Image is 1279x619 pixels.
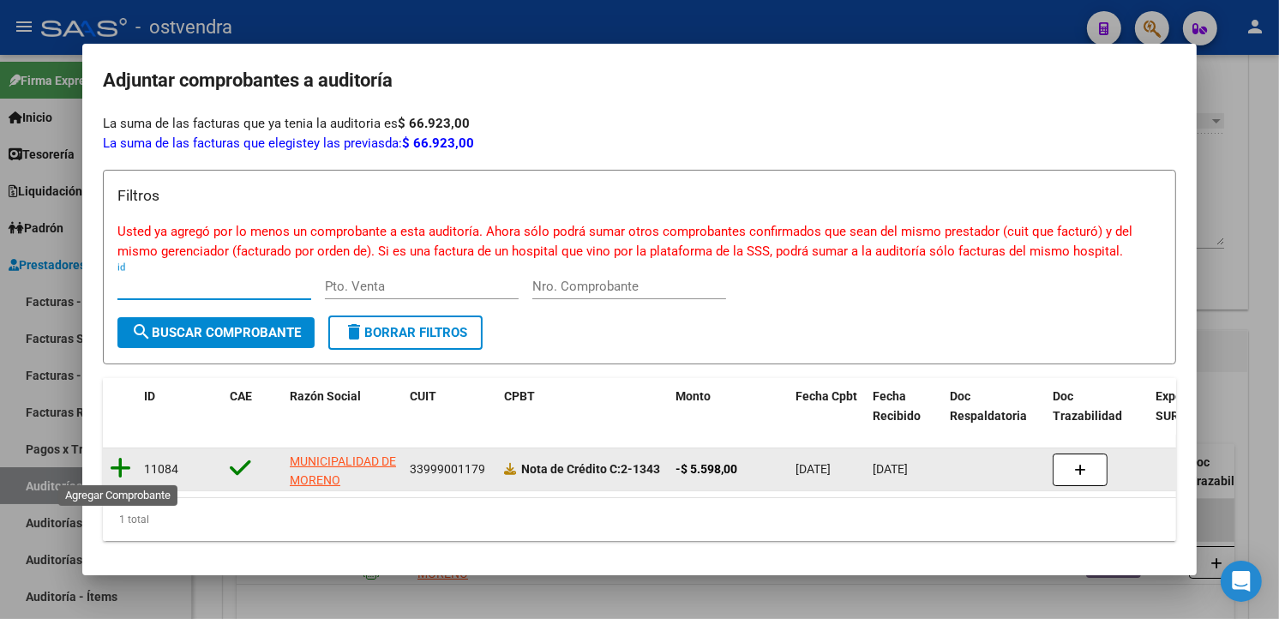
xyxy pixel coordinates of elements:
[403,378,497,435] datatable-header-cell: CUIT
[290,389,361,403] span: Razón Social
[943,378,1046,435] datatable-header-cell: Doc Respaldatoria
[950,389,1027,423] span: Doc Respaldatoria
[314,135,385,151] span: y las previas
[144,389,155,403] span: ID
[497,378,669,435] datatable-header-cell: CPBT
[283,378,403,435] datatable-header-cell: Razón Social
[230,389,252,403] span: CAE
[676,389,711,403] span: Monto
[410,389,436,403] span: CUIT
[1046,378,1149,435] datatable-header-cell: Doc Trazabilidad
[398,116,470,131] strong: $ 66.923,00
[117,222,1162,261] p: Usted ya agregó por lo menos un comprobante a esta auditoría. Ahora sólo podrá sumar otros compro...
[344,325,467,340] span: Borrar Filtros
[504,389,535,403] span: CPBT
[1053,389,1122,423] span: Doc Trazabilidad
[1149,378,1243,435] datatable-header-cell: Expediente SUR Asociado
[1221,561,1262,602] div: Open Intercom Messenger
[144,462,178,476] span: 11084
[117,184,1162,207] h3: Filtros
[410,462,485,476] span: 33999001179
[344,322,364,342] mat-icon: delete
[328,316,483,350] button: Borrar Filtros
[223,378,283,435] datatable-header-cell: CAE
[131,322,152,342] mat-icon: search
[1156,389,1232,423] span: Expediente SUR Asociado
[521,462,621,476] span: Nota de Crédito C:
[521,462,660,476] strong: 2-1343
[402,135,474,151] strong: $ 66.923,00
[873,389,921,423] span: Fecha Recibido
[290,454,396,488] span: MUNICIPALIDAD DE MORENO
[669,378,789,435] datatable-header-cell: Monto
[137,378,223,435] datatable-header-cell: ID
[103,114,1176,134] div: La suma de las facturas que ya tenia la auditoria es
[131,325,301,340] span: Buscar Comprobante
[103,64,1176,97] h2: Adjuntar comprobantes a auditoría
[866,378,943,435] datatable-header-cell: Fecha Recibido
[103,498,1176,541] div: 1 total
[796,389,857,403] span: Fecha Cpbt
[796,462,831,476] span: [DATE]
[873,462,908,476] span: [DATE]
[676,462,737,476] strong: -$ 5.598,00
[117,317,315,348] button: Buscar Comprobante
[103,135,474,151] span: La suma de las facturas que elegiste da:
[789,378,866,435] datatable-header-cell: Fecha Cpbt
